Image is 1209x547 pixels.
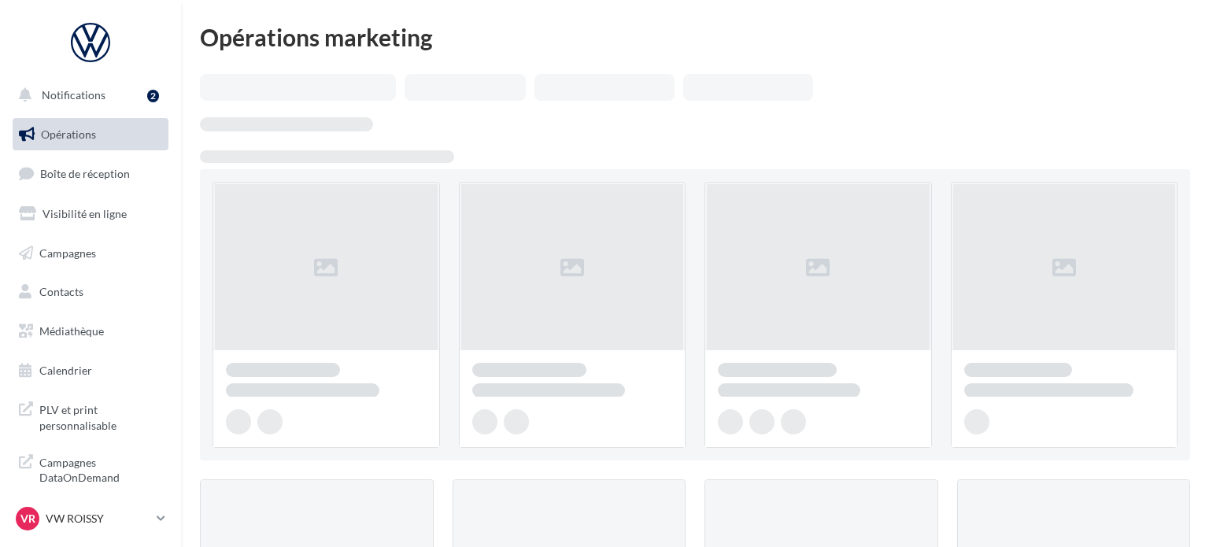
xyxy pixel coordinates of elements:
[39,399,162,433] span: PLV et print personnalisable
[9,393,172,439] a: PLV et print personnalisable
[9,354,172,387] a: Calendrier
[9,237,172,270] a: Campagnes
[9,275,172,309] a: Contacts
[39,324,104,338] span: Médiathèque
[147,90,159,102] div: 2
[9,157,172,190] a: Boîte de réception
[9,198,172,231] a: Visibilité en ligne
[41,128,96,141] span: Opérations
[39,246,96,259] span: Campagnes
[20,511,35,527] span: VR
[42,88,105,102] span: Notifications
[200,25,1190,49] div: Opérations marketing
[13,504,168,534] a: VR VW ROISSY
[39,364,92,377] span: Calendrier
[9,445,172,492] a: Campagnes DataOnDemand
[46,511,150,527] p: VW ROISSY
[39,452,162,486] span: Campagnes DataOnDemand
[39,285,83,298] span: Contacts
[43,207,127,220] span: Visibilité en ligne
[9,315,172,348] a: Médiathèque
[40,167,130,180] span: Boîte de réception
[9,79,165,112] button: Notifications 2
[9,118,172,151] a: Opérations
